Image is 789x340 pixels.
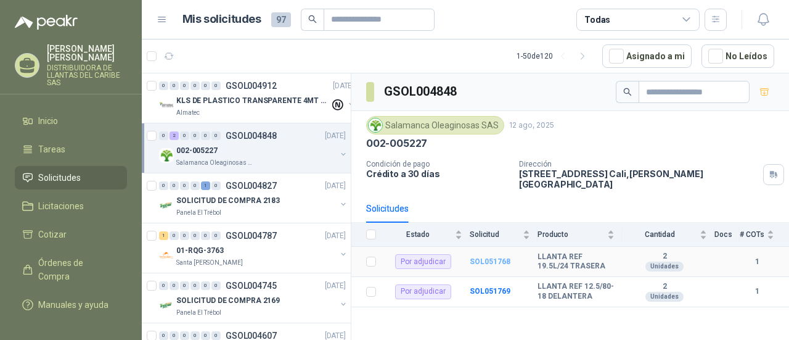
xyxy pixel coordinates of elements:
[176,145,218,157] p: 002-005227
[170,231,179,240] div: 0
[325,230,346,242] p: [DATE]
[170,331,179,340] div: 0
[176,95,330,107] p: KLS DE PLASTICO TRANSPARENTE 4MT CAL 4 Y CINTA TRA
[395,284,451,299] div: Por adjudicar
[38,298,108,312] span: Manuales y ayuda
[47,64,127,86] p: DISTRIBUIDORA DE LLANTAS DEL CARIBE SAS
[38,114,58,128] span: Inicio
[538,252,615,272] b: LLANTA REF 19.5L/24 TRASERA
[15,166,127,189] a: Solicitudes
[740,286,774,297] b: 1
[190,331,200,340] div: 0
[623,88,632,96] span: search
[176,295,280,307] p: SOLICITUD DE COMPRA 2169
[170,281,179,290] div: 0
[159,81,168,90] div: 0
[159,131,168,140] div: 0
[714,223,740,247] th: Docs
[369,118,382,132] img: Company Logo
[38,199,84,213] span: Licitaciones
[470,223,538,247] th: Solicitud
[47,44,127,62] p: [PERSON_NAME] [PERSON_NAME]
[325,180,346,192] p: [DATE]
[159,78,356,118] a: 0 0 0 0 0 0 GSOL004912[DATE] Company LogoKLS DE PLASTICO TRANSPARENTE 4MT CAL 4 Y CINTA TRAAlmatec
[15,223,127,246] a: Cotizar
[366,168,509,179] p: Crédito a 30 días
[538,230,605,239] span: Producto
[180,81,189,90] div: 0
[176,158,254,168] p: Salamanca Oleaginosas SAS
[159,98,174,113] img: Company Logo
[622,282,707,292] b: 2
[226,331,277,340] p: GSOL004607
[211,281,221,290] div: 0
[159,278,348,318] a: 0 0 0 0 0 0 GSOL004745[DATE] Company LogoSOLICITUD DE COMPRA 2169Panela El Trébol
[584,13,610,27] div: Todas
[211,81,221,90] div: 0
[159,148,174,163] img: Company Logo
[470,287,510,296] a: SOL051769
[159,181,168,190] div: 0
[384,82,459,101] h3: GSOL004848
[226,281,277,290] p: GSOL004745
[226,181,277,190] p: GSOL004827
[211,131,221,140] div: 0
[366,137,427,150] p: 002-005227
[176,208,221,218] p: Panela El Trébol
[190,231,200,240] div: 0
[383,230,452,239] span: Estado
[176,245,224,257] p: 01-RQG-3763
[325,280,346,292] p: [DATE]
[38,256,115,283] span: Órdenes de Compra
[622,252,707,262] b: 2
[159,178,348,218] a: 0 0 0 0 1 0 GSOL004827[DATE] Company LogoSOLICITUD DE COMPRA 2183Panela El Trébol
[201,331,210,340] div: 0
[170,181,179,190] div: 0
[201,81,210,90] div: 0
[170,81,179,90] div: 0
[308,15,317,23] span: search
[366,202,409,215] div: Solicitudes
[15,194,127,218] a: Licitaciones
[190,281,200,290] div: 0
[538,282,615,301] b: LLANTA REF 12.5/80-18 DELANTERA
[211,181,221,190] div: 0
[622,230,697,239] span: Cantidad
[190,81,200,90] div: 0
[226,231,277,240] p: GSOL004787
[159,281,168,290] div: 0
[622,223,714,247] th: Cantidad
[517,46,592,66] div: 1 - 50 de 120
[159,298,174,313] img: Company Logo
[190,181,200,190] div: 0
[159,198,174,213] img: Company Logo
[182,10,261,28] h1: Mis solicitudes
[176,258,243,268] p: Santa [PERSON_NAME]
[176,108,200,118] p: Almatec
[383,223,470,247] th: Estado
[170,131,179,140] div: 2
[645,292,684,302] div: Unidades
[15,251,127,288] a: Órdenes de Compra
[470,257,510,266] a: SOL051768
[519,160,758,168] p: Dirección
[201,181,210,190] div: 1
[602,44,692,68] button: Asignado a mi
[470,230,520,239] span: Solicitud
[38,171,81,185] span: Solicitudes
[201,231,210,240] div: 0
[645,262,684,272] div: Unidades
[366,116,504,135] div: Salamanca Oleaginosas SAS
[15,293,127,317] a: Manuales y ayuda
[15,138,127,161] a: Tareas
[740,256,774,268] b: 1
[180,231,189,240] div: 0
[180,131,189,140] div: 0
[226,81,277,90] p: GSOL004912
[201,281,210,290] div: 0
[701,44,774,68] button: No Leídos
[226,131,277,140] p: GSOL004848
[15,15,78,30] img: Logo peakr
[159,128,348,168] a: 0 2 0 0 0 0 GSOL004848[DATE] Company Logo002-005227Salamanca Oleaginosas SAS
